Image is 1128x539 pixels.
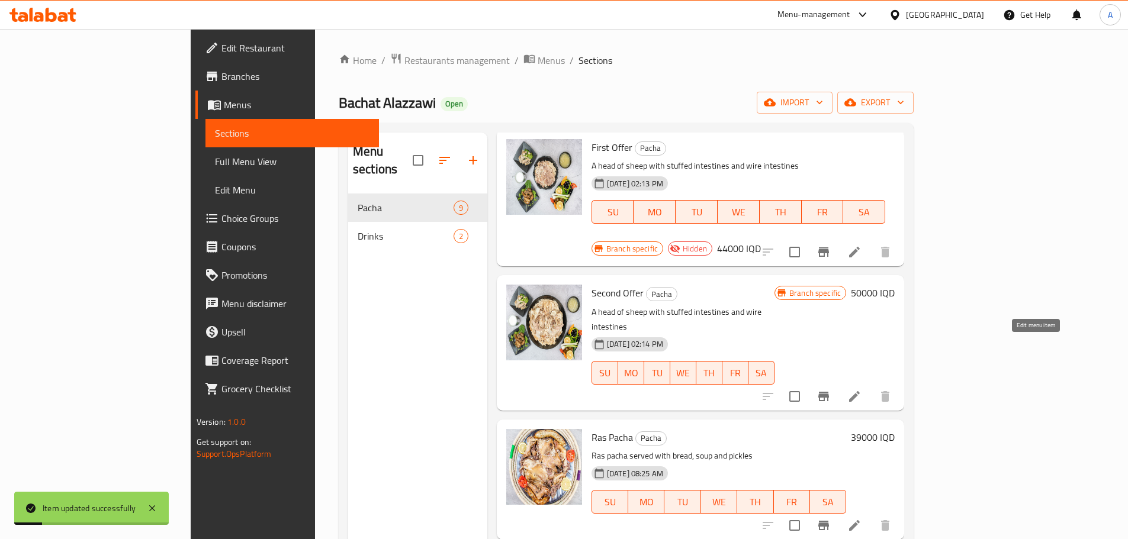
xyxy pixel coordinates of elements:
[221,382,369,396] span: Grocery Checklist
[205,176,379,204] a: Edit Menu
[634,200,676,224] button: MO
[806,204,839,221] span: FR
[680,204,713,221] span: TU
[348,189,487,255] nav: Menu sections
[727,364,744,382] span: FR
[742,493,769,511] span: TH
[221,240,369,254] span: Coupons
[195,34,379,62] a: Edit Restaurant
[454,229,468,243] div: items
[592,428,633,446] span: Ras Pacha
[195,62,379,91] a: Branches
[779,493,805,511] span: FR
[701,364,718,382] span: TH
[459,146,487,175] button: Add section
[197,414,226,430] span: Version:
[339,53,914,68] nav: breadcrumb
[664,490,700,514] button: TU
[748,361,775,385] button: SA
[810,490,846,514] button: SA
[602,338,668,350] span: [DATE] 02:14 PM
[195,346,379,375] a: Coverage Report
[381,53,385,67] li: /
[197,446,272,461] a: Support.OpsPlatform
[506,139,582,215] img: First Offer
[358,229,454,243] div: Drinks
[43,502,136,515] div: Item updated successfully
[227,414,246,430] span: 1.0.0
[592,305,775,334] p: A head of sheep with stuffed intestines and wire intestines
[633,493,660,511] span: MO
[570,53,574,67] li: /
[506,429,582,505] img: Ras Pacha
[649,364,666,382] span: TU
[195,375,379,403] a: Grocery Checklist
[454,231,468,242] span: 2
[592,159,885,173] p: A head of sheep with stuffed intestines and wire intestines
[782,240,807,264] span: Select to update
[348,193,487,222] div: Pacha9
[592,361,618,385] button: SU
[669,493,696,511] span: TU
[635,141,666,156] div: Pacha
[851,429,895,446] h6: 39000 IQD
[592,200,634,224] button: SU
[602,243,663,254] span: Branch specific
[785,288,846,299] span: Branch specific
[221,296,369,311] span: Menu disclaimer
[678,243,712,254] span: Hidden
[737,490,773,514] button: TH
[454,202,468,214] span: 9
[843,200,885,224] button: SA
[782,513,807,538] span: Select to update
[718,200,760,224] button: WE
[602,468,668,479] span: [DATE] 08:25 AM
[215,126,369,140] span: Sections
[205,119,379,147] a: Sections
[848,204,880,221] span: SA
[837,92,914,114] button: export
[675,364,692,382] span: WE
[628,490,664,514] button: MO
[195,261,379,289] a: Promotions
[636,431,666,445] span: Pacha
[782,384,807,409] span: Select to update
[195,204,379,233] a: Choice Groups
[538,53,565,67] span: Menus
[221,353,369,367] span: Coverage Report
[441,99,468,109] span: Open
[760,200,802,224] button: TH
[717,240,761,257] h6: 44000 IQD
[847,95,904,110] span: export
[195,318,379,346] a: Upsell
[847,245,862,259] a: Edit menu item
[592,490,628,514] button: SU
[592,448,846,463] p: Ras pacha served with bread, soup and pickles
[454,201,468,215] div: items
[670,361,696,385] button: WE
[706,493,732,511] span: WE
[348,222,487,250] div: Drinks2
[722,361,748,385] button: FR
[638,204,671,221] span: MO
[871,238,899,266] button: delete
[353,143,413,178] h2: Menu sections
[635,141,666,155] span: Pacha
[623,364,639,382] span: MO
[777,8,850,22] div: Menu-management
[221,268,369,282] span: Promotions
[406,148,430,173] span: Select all sections
[602,178,668,189] span: [DATE] 02:13 PM
[195,91,379,119] a: Menus
[851,285,895,301] h6: 50000 IQD
[523,53,565,68] a: Menus
[506,285,582,360] img: Second Offer
[647,288,677,301] span: Pacha
[774,490,810,514] button: FR
[224,98,369,112] span: Menus
[871,382,899,411] button: delete
[358,201,454,215] div: Pacha
[215,154,369,169] span: Full Menu View
[815,493,841,511] span: SA
[644,361,670,385] button: TU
